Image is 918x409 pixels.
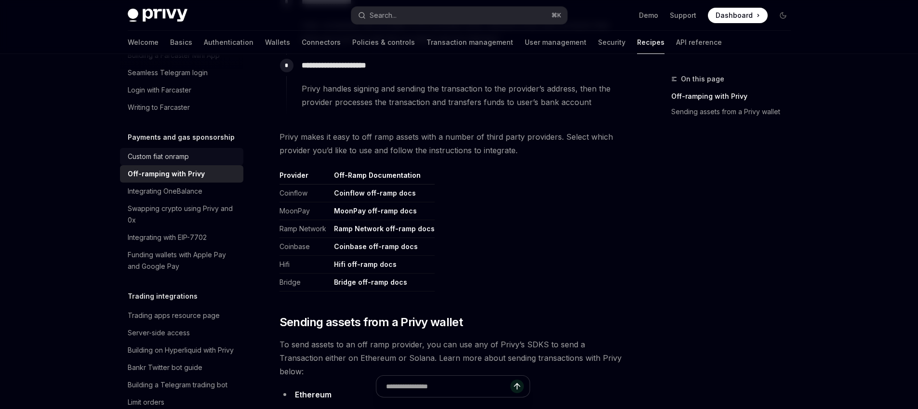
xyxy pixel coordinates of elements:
a: Welcome [128,31,159,54]
td: MoonPay [279,202,330,220]
h5: Trading integrations [128,290,198,302]
a: API reference [676,31,722,54]
a: Custom fiat onramp [120,148,243,165]
div: Server-side access [128,327,190,339]
span: ⌘ K [551,12,561,19]
a: User management [525,31,586,54]
div: Swapping crypto using Privy and 0x [128,203,238,226]
a: Security [598,31,625,54]
a: Wallets [265,31,290,54]
th: Provider [279,171,330,185]
a: Writing to Farcaster [120,99,243,116]
a: Coinbase off-ramp docs [334,242,418,251]
div: Login with Farcaster [128,84,191,96]
div: Integrating OneBalance [128,185,202,197]
a: Building on Hyperliquid with Privy [120,342,243,359]
a: Authentication [204,31,253,54]
a: Funding wallets with Apple Pay and Google Pay [120,246,243,275]
td: Coinflow [279,185,330,202]
button: Toggle dark mode [775,8,791,23]
a: Off-ramping with Privy [120,165,243,183]
a: Demo [639,11,658,20]
a: Recipes [637,31,665,54]
div: Off-ramping with Privy [128,168,205,180]
a: Coinflow off-ramp docs [334,189,416,198]
a: Login with Farcaster [120,81,243,99]
span: Dashboard [716,11,753,20]
td: Coinbase [279,238,330,256]
a: Building a Telegram trading bot [120,376,243,394]
div: Funding wallets with Apple Pay and Google Pay [128,249,238,272]
input: Ask a question... [386,376,510,397]
span: Sending assets from a Privy wallet [279,315,463,330]
div: Bankr Twitter bot guide [128,362,202,373]
button: Search...⌘K [351,7,567,24]
span: Privy handles signing and sending the transaction to the provider’s address, then the provider pr... [302,82,626,109]
a: Integrating OneBalance [120,183,243,200]
div: Custom fiat onramp [128,151,189,162]
th: Off-Ramp Documentation [330,171,435,185]
div: Trading apps resource page [128,310,220,321]
td: Hifi [279,256,330,274]
a: Trading apps resource page [120,307,243,324]
a: Policies & controls [352,31,415,54]
img: dark logo [128,9,187,22]
a: Integrating with EIP-7702 [120,229,243,246]
a: Off-ramping with Privy [671,89,798,104]
td: Bridge [279,274,330,291]
a: Transaction management [426,31,513,54]
a: Support [670,11,696,20]
a: Seamless Telegram login [120,64,243,81]
a: MoonPay off-ramp docs [334,207,417,215]
a: Basics [170,31,192,54]
a: Ramp Network off-ramp docs [334,224,435,233]
a: Hifi off-ramp docs [334,260,397,269]
div: Building on Hyperliquid with Privy [128,344,234,356]
div: Writing to Farcaster [128,102,190,113]
a: Connectors [302,31,341,54]
a: Bridge off-ramp docs [334,278,407,287]
a: Sending assets from a Privy wallet [671,104,798,119]
a: Dashboard [708,8,768,23]
a: Bankr Twitter bot guide [120,359,243,376]
div: Integrating with EIP-7702 [128,232,207,243]
td: Ramp Network [279,220,330,238]
span: To send assets to an off ramp provider, you can use any of Privy’s SDKS to send a Transaction eit... [279,338,627,378]
span: On this page [681,73,724,85]
div: Limit orders [128,396,164,408]
div: Search... [370,10,397,21]
a: Swapping crypto using Privy and 0x [120,200,243,229]
div: Seamless Telegram login [128,67,208,79]
a: Server-side access [120,324,243,342]
span: Privy makes it easy to off ramp assets with a number of third party providers. Select which provi... [279,130,627,157]
div: Building a Telegram trading bot [128,379,227,391]
h5: Payments and gas sponsorship [128,132,235,143]
button: Send message [510,380,524,393]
